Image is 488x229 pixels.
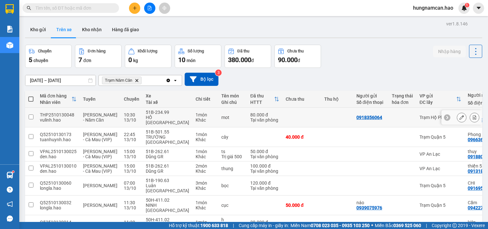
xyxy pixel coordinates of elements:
button: Số lượng10món [175,45,221,68]
div: Tại văn phòng [250,169,279,174]
svg: open [173,78,178,83]
span: question-circle [7,187,13,193]
span: search [27,6,31,10]
span: plus [133,6,137,10]
div: 1 món [196,112,215,117]
div: 100.000 đ [250,163,279,169]
div: Tại văn phòng [250,154,279,159]
div: ts [221,149,244,154]
div: VPAL2510130010 [40,163,77,169]
div: Tại văn phòng [250,117,279,123]
div: Dũng GR [146,154,189,159]
div: Chi tiết [196,96,215,102]
div: 13/10 [124,169,139,174]
div: Q52510130014 [40,220,77,225]
div: 1 món [196,149,215,154]
span: [PERSON_NAME] - Cà Mau (VIP) [83,132,117,142]
span: [PERSON_NAME] [83,183,117,188]
div: 51B-234.99 [146,110,189,115]
div: 120.000 đ [250,180,279,186]
button: file-add [144,3,155,14]
span: chuyến [33,58,48,63]
span: 7 [78,56,82,64]
div: 30.000 đ [250,220,279,225]
div: 0918356064 [356,115,382,120]
div: náo [356,200,385,205]
th: Toggle SortBy [247,91,282,108]
button: aim [159,3,170,14]
input: Select a date range. [25,75,96,86]
div: Đơn hàng [88,49,106,53]
img: icon-new-feature [461,5,467,11]
div: tuanhuynh.hao [40,137,77,142]
span: Hỗ trợ kỹ thuật: [169,222,228,229]
div: 1 món [196,200,215,205]
span: đ [298,58,300,63]
span: hungnamcan.hao [408,4,458,12]
input: Selected Trạm Năm Căn. [143,77,143,84]
div: 2 món [196,163,215,169]
span: | [426,222,427,229]
div: HỒ [GEOGRAPHIC_DATA] [146,115,189,125]
span: 0 [128,56,132,64]
button: Chưa thu90.000đ [274,45,321,68]
div: 13/10 [124,154,139,159]
div: 50H-411.02 [146,197,189,203]
div: hóa đơn [392,100,413,105]
div: Trạm Quận 5 [419,134,461,140]
div: Tại văn phòng [250,186,279,191]
div: 3 món [196,180,215,186]
div: Trạm Quận 5 [419,203,461,208]
div: 50.000 đ [250,149,279,154]
div: Trạm Hộ Phòng [419,115,461,120]
img: logo-vxr [5,4,14,14]
div: cục [221,203,244,208]
span: aim [162,6,167,10]
div: VP An Lạc [419,166,461,171]
button: caret-down [473,3,484,14]
div: Thu hộ [324,96,350,102]
div: Q52510130032 [40,200,77,205]
div: Trạm Quận 5 [419,183,461,188]
div: Khác [196,169,215,174]
div: thung [221,166,244,171]
span: message [7,215,13,222]
div: 50.000 đ [286,203,318,208]
div: 22:45 [124,132,139,137]
div: h [221,217,244,222]
div: Chuyến [38,49,51,53]
div: 50H-411.02 [146,217,189,222]
button: Bộ lọc [185,73,218,86]
img: warehouse-icon [6,42,13,49]
div: 1 món [196,132,215,137]
div: Chuyến [124,96,139,102]
div: Q52510130060 [40,180,77,186]
img: warehouse-icon [6,172,13,179]
div: Xe [146,93,189,98]
div: TRƯỜNG [GEOGRAPHIC_DATA] [146,134,189,145]
div: 51B-262.61 [146,149,189,154]
div: Khác [196,137,215,142]
div: Dũng GR [146,169,189,174]
svg: Delete [135,78,139,82]
div: Đã thu [250,93,274,98]
button: Chuyến5chuyến [25,45,72,68]
span: 5 [29,56,32,64]
div: Tên món [221,93,244,98]
div: 11:30 [124,220,139,225]
div: 13/10 [124,205,139,210]
div: den.hao [40,154,77,159]
div: Số lượng [188,49,204,53]
th: Toggle SortBy [416,91,465,108]
div: 10:30 [124,112,139,117]
div: NINH [GEOGRAPHIC_DATA] [146,203,189,213]
div: den.hao [40,169,77,174]
span: 90.000 [278,56,298,64]
sup: 1 [465,3,469,7]
div: Luân [GEOGRAPHIC_DATA] [146,183,189,193]
span: 1 [466,3,468,7]
div: Khác [196,117,215,123]
div: Tài xế [146,100,189,105]
span: đ [251,58,254,63]
div: Khác [196,205,215,210]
